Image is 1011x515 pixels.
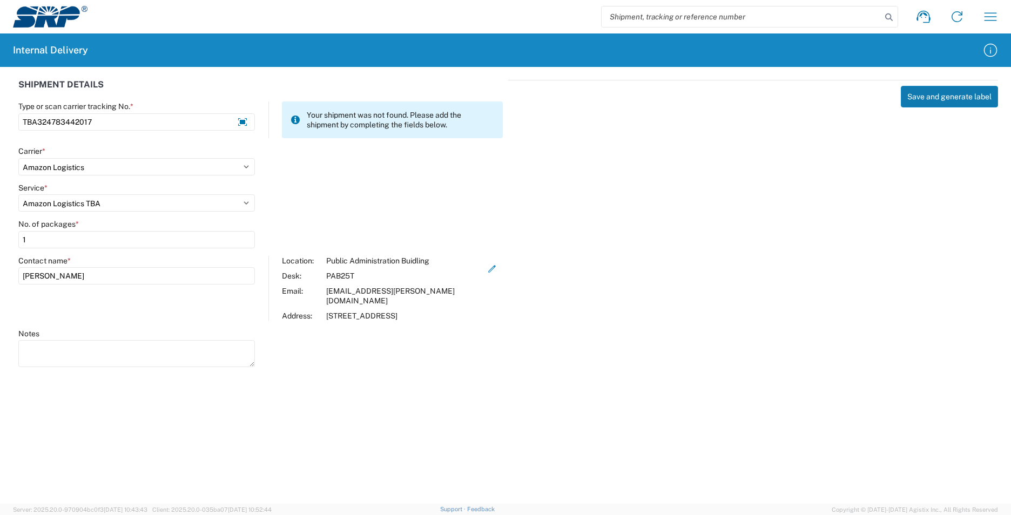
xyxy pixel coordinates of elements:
div: PAB25T [326,271,482,281]
div: Address: [282,311,321,321]
span: Your shipment was not found. Please add the shipment by completing the fields below. [307,110,494,130]
button: Save and generate label [901,86,998,107]
span: Server: 2025.20.0-970904bc0f3 [13,506,147,513]
label: Service [18,183,48,193]
label: Carrier [18,146,45,156]
div: Email: [282,286,321,306]
a: Support [440,506,467,512]
label: Contact name [18,256,71,266]
a: Feedback [467,506,495,512]
label: No. of packages [18,219,79,229]
div: Desk: [282,271,321,281]
h2: Internal Delivery [13,44,88,57]
div: SHIPMENT DETAILS [18,80,503,101]
span: Client: 2025.20.0-035ba07 [152,506,272,513]
input: Shipment, tracking or reference number [602,6,881,27]
label: Notes [18,329,39,338]
span: [DATE] 10:52:44 [228,506,272,513]
span: [DATE] 10:43:43 [104,506,147,513]
div: Location: [282,256,321,266]
img: srp [13,6,87,28]
div: [STREET_ADDRESS] [326,311,482,321]
div: Public Administration Buidling [326,256,482,266]
span: Copyright © [DATE]-[DATE] Agistix Inc., All Rights Reserved [832,505,998,514]
label: Type or scan carrier tracking No. [18,101,133,111]
div: [EMAIL_ADDRESS][PERSON_NAME][DOMAIN_NAME] [326,286,482,306]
